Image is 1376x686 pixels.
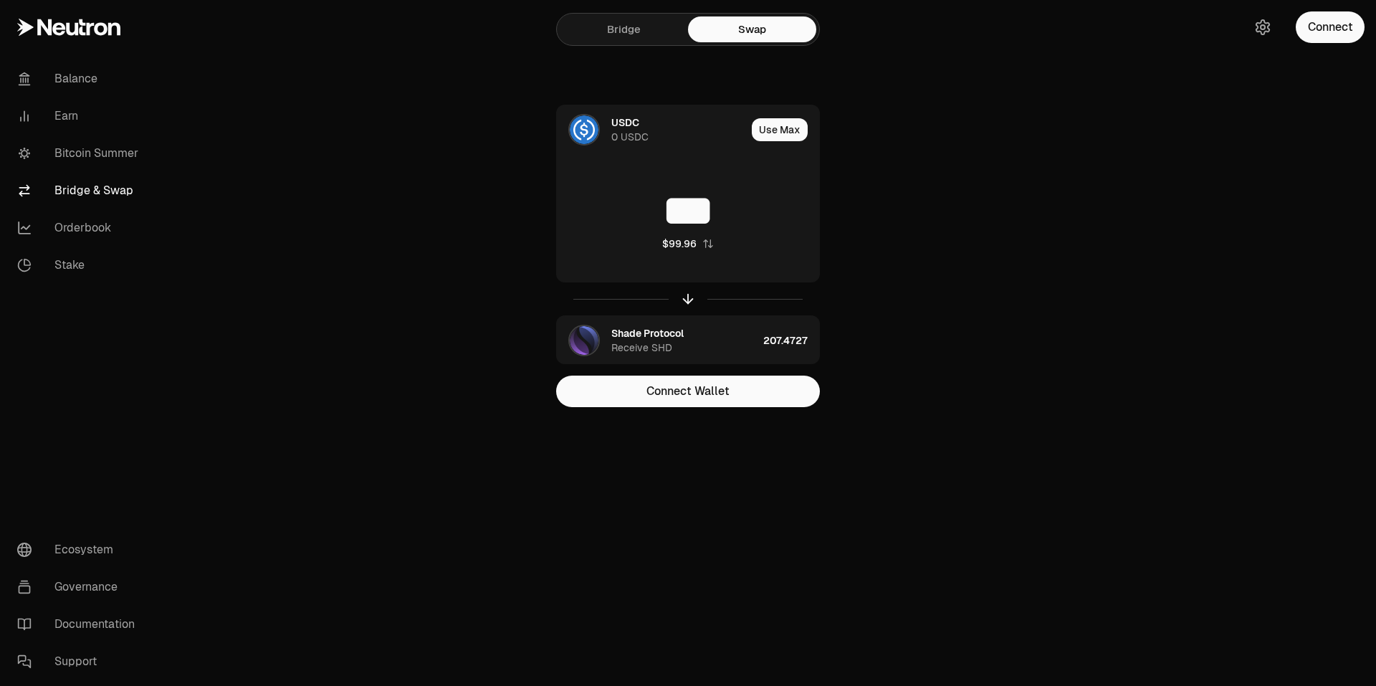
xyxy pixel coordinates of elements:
[688,16,816,42] a: Swap
[6,135,155,172] a: Bitcoin Summer
[662,237,714,251] button: $99.96
[557,105,746,154] div: USDC LogoUSDC0 USDC
[6,209,155,247] a: Orderbook
[6,172,155,209] a: Bridge & Swap
[6,568,155,606] a: Governance
[6,606,155,643] a: Documentation
[570,115,598,144] img: USDC Logo
[557,316,758,365] div: SHD LogoShade ProtocolReceive SHD
[556,376,820,407] button: Connect Wallet
[6,643,155,680] a: Support
[6,97,155,135] a: Earn
[763,316,819,365] div: 207.4727
[662,237,697,251] div: $99.96
[6,60,155,97] a: Balance
[570,326,598,355] img: SHD Logo
[1296,11,1365,43] button: Connect
[560,16,688,42] a: Bridge
[611,115,639,130] div: USDC
[6,247,155,284] a: Stake
[611,340,672,355] div: Receive SHD
[611,130,649,144] div: 0 USDC
[557,316,819,365] button: SHD LogoShade ProtocolReceive SHD207.4727
[752,118,808,141] button: Use Max
[6,531,155,568] a: Ecosystem
[611,326,684,340] div: Shade Protocol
